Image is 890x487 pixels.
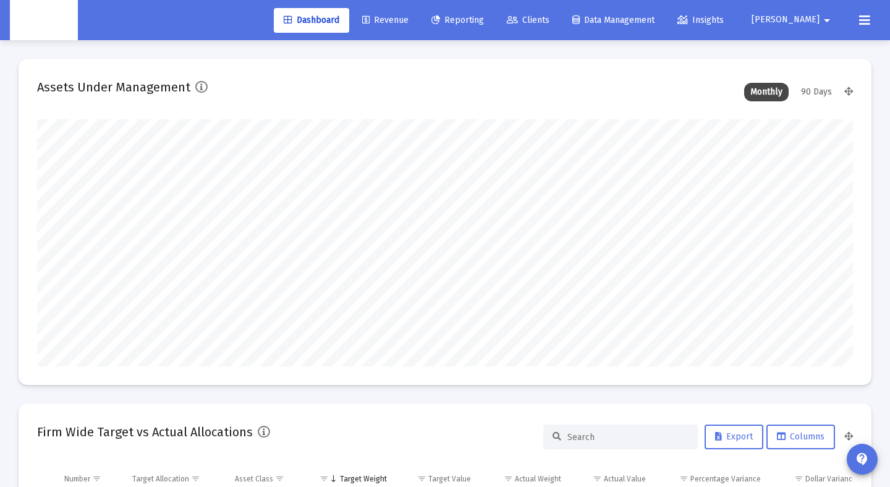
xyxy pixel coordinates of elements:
span: Show filter options for column 'Target Allocation' [191,474,200,483]
div: Target Weight [340,474,387,484]
span: Show filter options for column 'Target Value' [417,474,426,483]
span: Show filter options for column 'Asset Class' [275,474,284,483]
span: Data Management [572,15,655,25]
h2: Assets Under Management [37,77,190,97]
div: Dollar Variance [805,474,857,484]
div: Percentage Variance [690,474,761,484]
span: Show filter options for column 'Actual Weight' [504,474,513,483]
div: Monthly [744,83,789,101]
a: Data Management [562,8,664,33]
a: Clients [497,8,559,33]
div: Actual Value [604,474,646,484]
span: Show filter options for column 'Target Weight' [320,474,329,483]
div: Target Value [428,474,471,484]
span: Show filter options for column 'Dollar Variance' [794,474,803,483]
a: Reporting [422,8,494,33]
span: Show filter options for column 'Percentage Variance' [679,474,689,483]
span: Show filter options for column 'Actual Value' [593,474,602,483]
div: Target Allocation [132,474,189,484]
span: Reporting [431,15,484,25]
span: Insights [677,15,724,25]
div: 90 Days [795,83,838,101]
span: [PERSON_NAME] [752,15,820,25]
button: [PERSON_NAME] [737,7,849,32]
img: Dashboard [19,8,69,33]
span: Export [715,431,753,442]
mat-icon: arrow_drop_down [820,8,834,33]
input: Search [567,432,689,443]
a: Revenue [352,8,418,33]
span: Dashboard [284,15,339,25]
div: Asset Class [235,474,273,484]
button: Columns [766,425,835,449]
mat-icon: contact_support [855,452,870,467]
button: Export [705,425,763,449]
a: Insights [667,8,734,33]
span: Clients [507,15,549,25]
div: Actual Weight [515,474,561,484]
h2: Firm Wide Target vs Actual Allocations [37,422,253,442]
div: Number [64,474,90,484]
a: Dashboard [274,8,349,33]
span: Show filter options for column 'Number' [92,474,101,483]
span: Revenue [362,15,409,25]
span: Columns [777,431,824,442]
